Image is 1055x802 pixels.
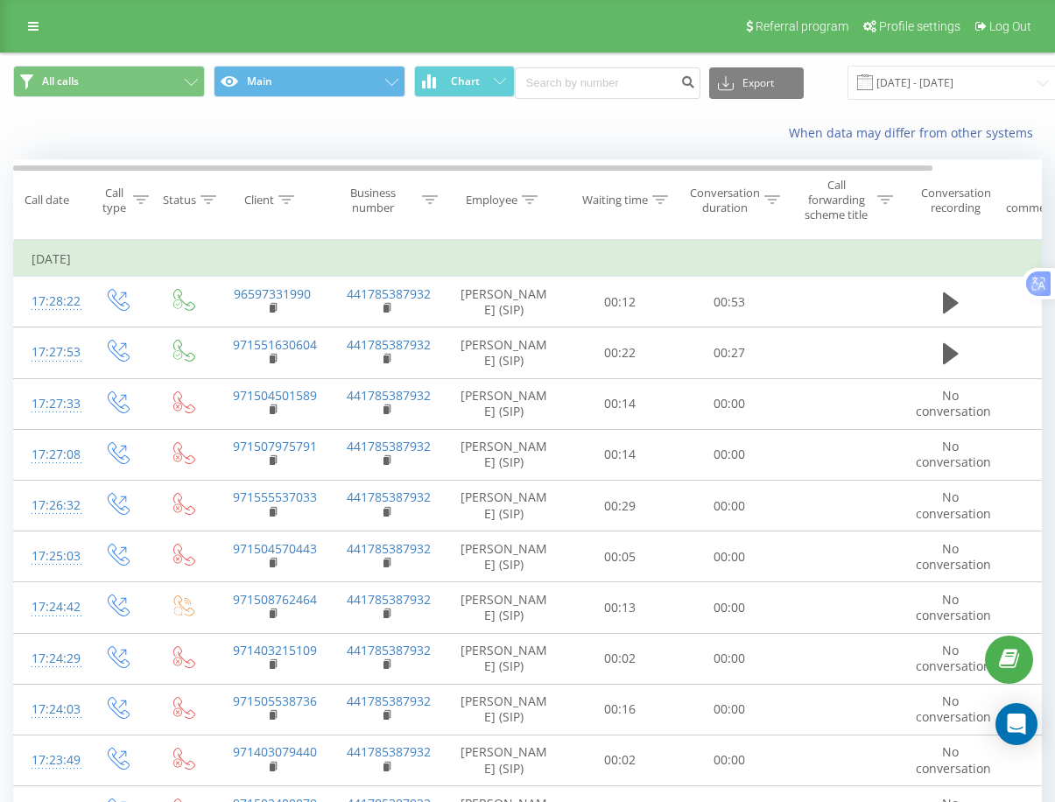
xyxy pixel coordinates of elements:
td: [PERSON_NAME] (SIP) [443,481,566,531]
td: [PERSON_NAME] (SIP) [443,429,566,480]
td: [PERSON_NAME] (SIP) [443,277,566,327]
td: [PERSON_NAME] (SIP) [443,327,566,378]
a: 441785387932 [347,387,431,404]
div: Business number [329,186,418,215]
div: Conversation duration [690,186,760,215]
td: 00:00 [675,633,784,684]
a: 96597331990 [234,285,311,302]
div: Waiting time [582,193,648,208]
a: 971507975791 [233,438,317,454]
div: Call type [99,186,129,215]
td: 00:00 [675,582,784,633]
td: 00:00 [675,735,784,785]
td: 00:12 [566,277,675,327]
td: 00:00 [675,378,784,429]
a: 441785387932 [347,743,431,760]
td: [PERSON_NAME] (SIP) [443,531,566,582]
td: 00:00 [675,481,784,531]
a: 971403215109 [233,642,317,658]
a: 441785387932 [347,693,431,709]
a: 441785387932 [347,438,431,454]
td: [PERSON_NAME] (SIP) [443,582,566,633]
a: 441785387932 [347,285,431,302]
div: Call date [25,193,69,208]
div: Conversation recording [913,186,998,215]
button: Chart [414,66,515,97]
div: 17:27:08 [32,438,67,472]
td: 00:00 [675,531,784,582]
td: 00:53 [675,277,784,327]
a: 971555537033 [233,489,317,505]
a: 971508762464 [233,591,317,608]
a: 441785387932 [347,591,431,608]
td: [PERSON_NAME] (SIP) [443,684,566,735]
a: 441785387932 [347,489,431,505]
div: Status [163,193,196,208]
span: Referral program [756,19,848,33]
span: No conversation [916,642,991,674]
span: Profile settings [879,19,960,33]
div: 17:24:03 [32,693,67,727]
span: No conversation [916,387,991,419]
td: [PERSON_NAME] (SIP) [443,633,566,684]
div: Client [244,193,274,208]
div: 17:26:32 [32,489,67,523]
td: 00:00 [675,429,784,480]
div: 17:24:29 [32,642,67,676]
div: Open Intercom Messenger [995,703,1037,745]
a: When data may differ from other systems [789,124,1042,141]
div: 17:25:03 [32,539,67,573]
span: No conversation [916,743,991,776]
span: No conversation [916,540,991,573]
div: 17:24:42 [32,590,67,624]
td: 00:29 [566,481,675,531]
td: 00:27 [675,327,784,378]
td: 00:14 [566,378,675,429]
td: 00:00 [675,684,784,735]
a: 971504501589 [233,387,317,404]
span: No conversation [916,693,991,725]
button: Main [214,66,405,97]
a: 441785387932 [347,540,431,557]
button: All calls [13,66,205,97]
a: 971504570443 [233,540,317,557]
td: 00:14 [566,429,675,480]
div: 17:27:33 [32,387,67,421]
span: No conversation [916,438,991,470]
button: Export [709,67,804,99]
a: 441785387932 [347,642,431,658]
span: Log Out [989,19,1031,33]
span: No conversation [916,489,991,521]
a: 971551630604 [233,336,317,353]
span: No conversation [916,591,991,623]
span: Chart [451,75,480,88]
td: [PERSON_NAME] (SIP) [443,735,566,785]
td: 00:16 [566,684,675,735]
td: [PERSON_NAME] (SIP) [443,378,566,429]
div: 17:27:53 [32,335,67,369]
a: 971505538736 [233,693,317,709]
a: 441785387932 [347,336,431,353]
td: 00:05 [566,531,675,582]
td: 00:13 [566,582,675,633]
div: 17:23:49 [32,743,67,777]
td: 00:02 [566,735,675,785]
div: Employee [466,193,517,208]
input: Search by number [515,67,700,99]
a: 971403079440 [233,743,317,760]
span: All calls [42,74,79,88]
div: Call forwarding scheme title [799,178,873,222]
div: 17:28:22 [32,285,67,319]
td: 00:22 [566,327,675,378]
td: 00:02 [566,633,675,684]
